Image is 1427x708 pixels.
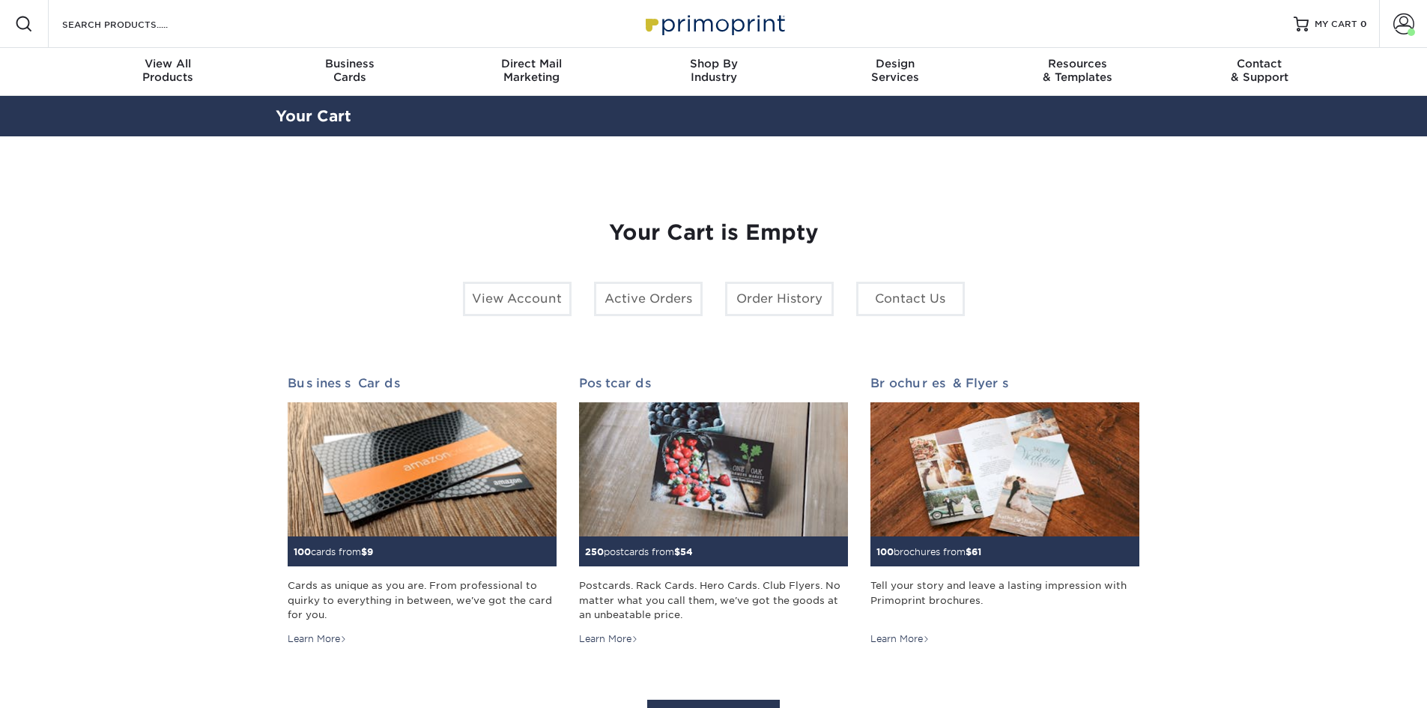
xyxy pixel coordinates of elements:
[870,578,1139,622] div: Tell your story and leave a lasting impression with Primoprint brochures.
[1169,57,1351,84] div: & Support
[294,546,311,557] span: 100
[288,632,347,646] div: Learn More
[987,57,1169,84] div: & Templates
[876,546,981,557] small: brochures from
[805,57,987,84] div: Services
[77,48,259,96] a: View AllProducts
[579,402,848,537] img: Postcards
[876,546,894,557] span: 100
[972,546,981,557] span: 61
[870,632,930,646] div: Learn More
[1315,18,1357,31] span: MY CART
[674,546,680,557] span: $
[440,57,622,84] div: Marketing
[805,48,987,96] a: DesignServices
[966,546,972,557] span: $
[258,57,440,70] span: Business
[856,282,965,316] a: Contact Us
[440,57,622,70] span: Direct Mail
[579,376,848,646] a: Postcards 250postcards from$54 Postcards. Rack Cards. Hero Cards. Club Flyers. No matter what you...
[276,107,351,125] a: Your Cart
[288,402,557,537] img: Business Cards
[987,57,1169,70] span: Resources
[1360,19,1367,29] span: 0
[1169,48,1351,96] a: Contact& Support
[288,376,557,646] a: Business Cards 100cards from$9 Cards as unique as you are. From professional to quirky to everyth...
[258,57,440,84] div: Cards
[579,578,848,622] div: Postcards. Rack Cards. Hero Cards. Club Flyers. No matter what you call them, we've got the goods...
[622,57,805,70] span: Shop By
[594,282,703,316] a: Active Orders
[622,48,805,96] a: Shop ByIndustry
[987,48,1169,96] a: Resources& Templates
[579,632,638,646] div: Learn More
[622,57,805,84] div: Industry
[288,220,1140,246] h1: Your Cart is Empty
[870,376,1139,646] a: Brochures & Flyers 100brochures from$61 Tell your story and leave a lasting impression with Primo...
[463,282,572,316] a: View Account
[579,376,848,390] h2: Postcards
[805,57,987,70] span: Design
[725,282,834,316] a: Order History
[294,546,373,557] small: cards from
[585,546,693,557] small: postcards from
[288,376,557,390] h2: Business Cards
[288,578,557,622] div: Cards as unique as you are. From professional to quirky to everything in between, we've got the c...
[680,546,693,557] span: 54
[639,7,789,40] img: Primoprint
[77,57,259,84] div: Products
[258,48,440,96] a: BusinessCards
[1169,57,1351,70] span: Contact
[61,15,207,33] input: SEARCH PRODUCTS.....
[870,376,1139,390] h2: Brochures & Flyers
[367,546,373,557] span: 9
[77,57,259,70] span: View All
[361,546,367,557] span: $
[585,546,604,557] span: 250
[440,48,622,96] a: Direct MailMarketing
[870,402,1139,537] img: Brochures & Flyers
